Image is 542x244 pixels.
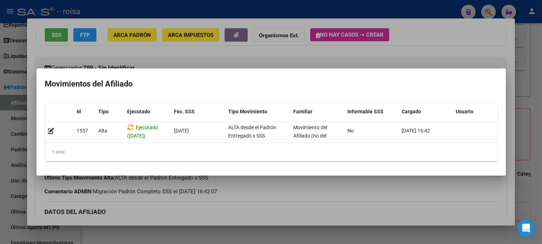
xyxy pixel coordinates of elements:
span: Fec. SSS [174,109,195,114]
span: Ejecutado [127,109,151,114]
span: ALTA desde el Padrón Entregado x SSS [229,125,277,139]
span: Ejecutado ([DATE]) [127,125,159,139]
datatable-header-cell: Tipo [96,104,125,119]
span: Alta [99,128,108,134]
datatable-header-cell: Familiar [291,104,345,119]
datatable-header-cell: Tipo Movimiento [226,104,291,119]
span: Cargado [402,109,421,114]
span: No [348,128,354,134]
datatable-header-cell: Usuario [453,104,507,119]
span: Id [77,109,81,114]
span: Movimiento del Afiliado (no del grupo) [294,125,328,147]
span: Informable SSS [348,109,384,114]
span: [DATE] 16:42 [402,128,430,134]
span: Tipo [99,109,109,114]
span: Tipo Movimiento [229,109,268,114]
span: [DATE] [174,128,189,134]
span: 1557 [77,128,88,134]
datatable-header-cell: Cargado [399,104,453,119]
span: Usuario [456,109,474,114]
datatable-header-cell: Informable SSS [345,104,399,119]
datatable-header-cell: Fec. SSS [172,104,226,119]
div: Open Intercom Messenger [517,219,535,237]
datatable-header-cell: Id [74,104,96,119]
div: 1 total [45,143,497,161]
span: Familiar [294,109,313,114]
h2: Movimientos del Afiliado [45,77,497,91]
datatable-header-cell: Ejecutado [125,104,172,119]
